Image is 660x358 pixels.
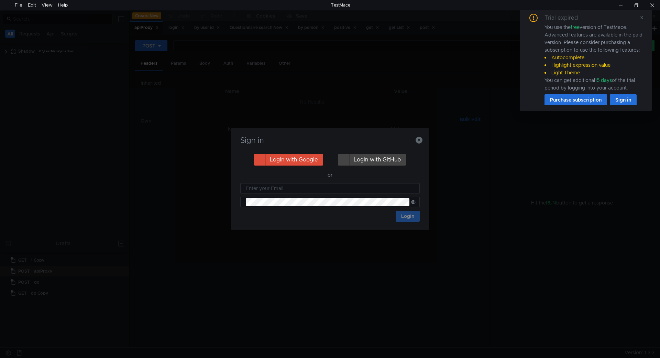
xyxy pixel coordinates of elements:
[544,69,643,76] li: Light Theme
[571,24,580,30] span: free
[544,61,643,69] li: Highlight expression value
[544,54,643,61] li: Autocomplete
[239,136,421,145] h3: Sign in
[595,77,612,83] span: 15 days
[610,94,637,105] button: Sign in
[240,171,420,179] div: — or —
[254,154,323,166] button: Login with Google
[544,23,643,92] div: You use the version of TestMace. Advanced features are available in the paid version. Please cons...
[246,185,416,192] input: Enter your Email
[544,14,586,22] div: Trial expired
[338,154,406,166] button: Login with GitHub
[544,76,643,92] div: You can get additional of the trial period by logging into your account.
[544,94,607,105] button: Purchase subscription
